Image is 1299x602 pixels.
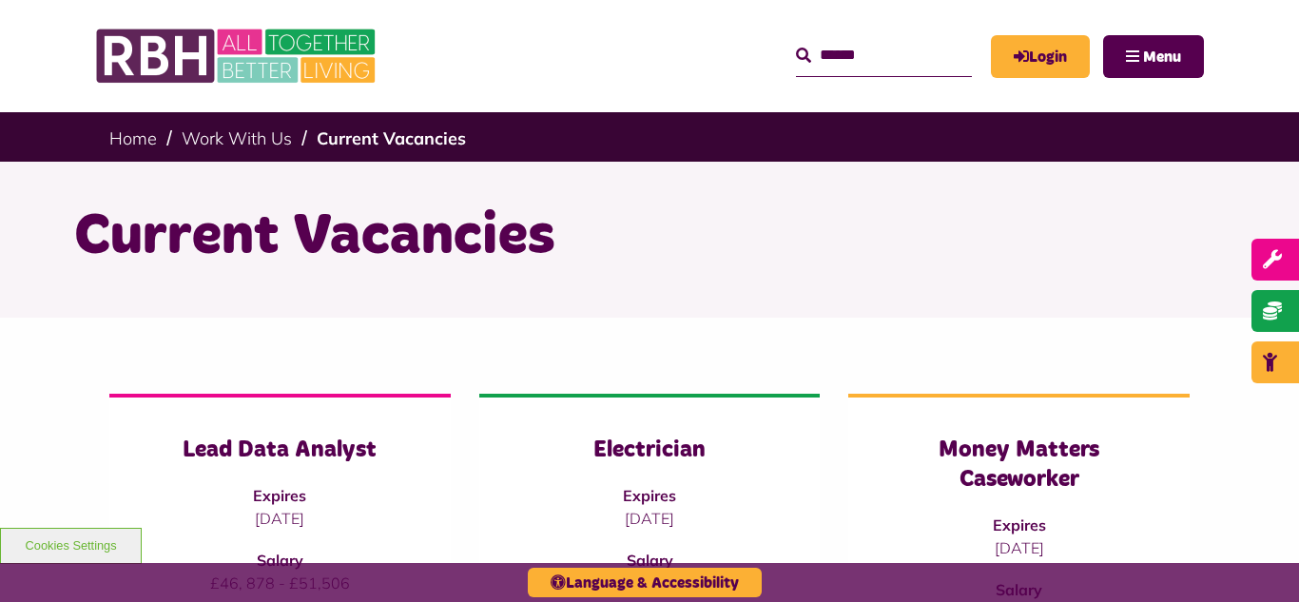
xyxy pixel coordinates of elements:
[1213,516,1299,602] iframe: Netcall Web Assistant for live chat
[991,35,1090,78] a: MyRBH
[147,507,413,530] p: [DATE]
[74,200,1225,274] h1: Current Vacancies
[253,486,306,505] strong: Expires
[147,436,413,465] h3: Lead Data Analyst
[886,436,1152,495] h3: Money Matters Caseworker
[257,551,303,570] strong: Salary
[1103,35,1204,78] button: Navigation
[993,515,1046,534] strong: Expires
[1143,49,1181,65] span: Menu
[528,568,762,597] button: Language & Accessibility
[517,436,783,465] h3: Electrician
[317,127,466,149] a: Current Vacancies
[623,486,676,505] strong: Expires
[627,551,673,570] strong: Salary
[886,536,1152,559] p: [DATE]
[95,19,380,93] img: RBH
[517,507,783,530] p: [DATE]
[109,127,157,149] a: Home
[182,127,292,149] a: Work With Us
